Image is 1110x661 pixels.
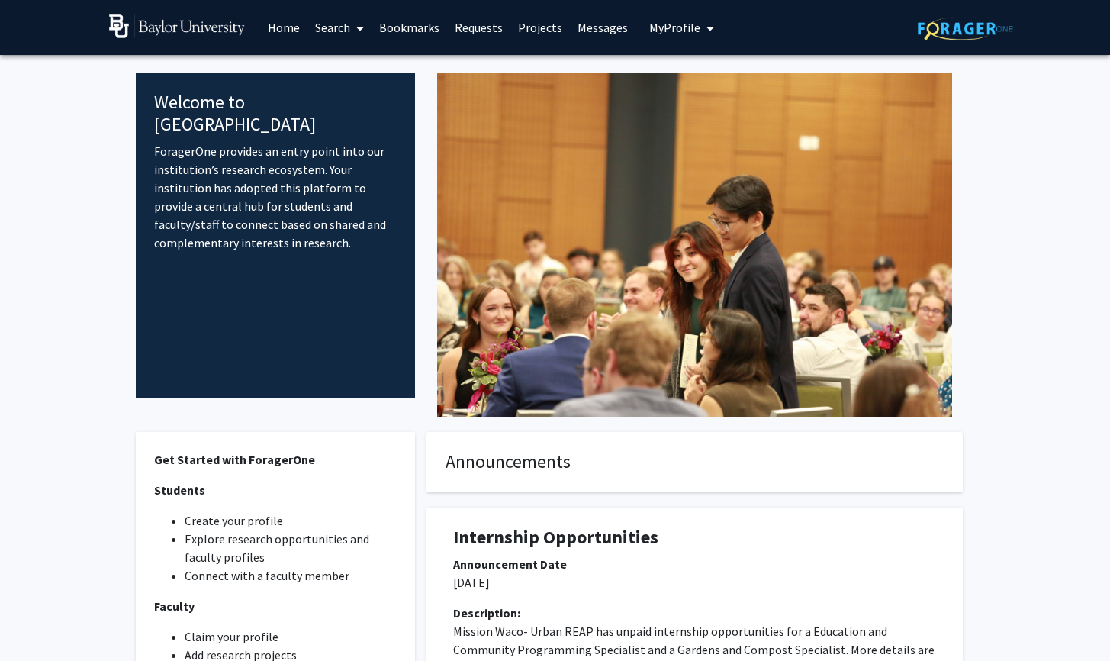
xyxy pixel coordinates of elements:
li: Explore research opportunities and faculty profiles [185,530,397,566]
h1: Internship Opportunities [453,527,936,549]
strong: Students [154,482,205,498]
p: ForagerOne provides an entry point into our institution’s research ecosystem. Your institution ha... [154,142,397,252]
div: Description: [453,604,936,622]
a: Projects [510,1,570,54]
div: Announcement Date [453,555,936,573]
img: Baylor University Logo [109,14,246,38]
iframe: Chat [11,592,65,650]
h4: Welcome to [GEOGRAPHIC_DATA] [154,92,397,136]
a: Home [260,1,307,54]
strong: Get Started with ForagerOne [154,452,315,467]
img: ForagerOne Logo [918,17,1013,40]
a: Search [307,1,372,54]
img: Cover Image [437,73,952,417]
h4: Announcements [446,451,944,473]
strong: Faculty [154,598,195,614]
p: [DATE] [453,573,936,592]
a: Bookmarks [372,1,447,54]
a: Requests [447,1,510,54]
li: Connect with a faculty member [185,566,397,585]
li: Claim your profile [185,627,397,646]
span: My Profile [649,20,700,35]
li: Create your profile [185,511,397,530]
a: Messages [570,1,635,54]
